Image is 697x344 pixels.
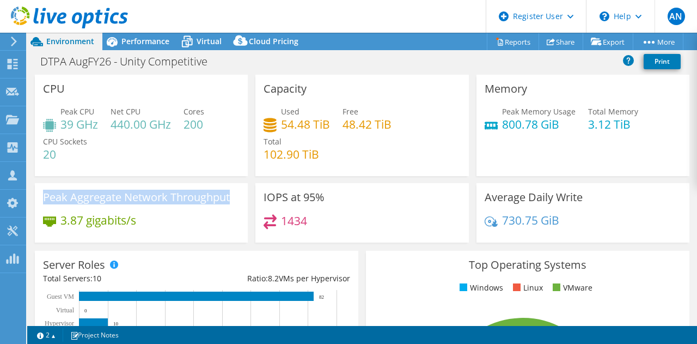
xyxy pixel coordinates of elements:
span: Free [343,106,358,117]
text: 0 [84,308,87,313]
span: Cloud Pricing [249,36,298,46]
h4: 39 GHz [60,118,98,130]
h4: 20 [43,148,87,160]
span: 8.2 [268,273,279,283]
h3: IOPS at 95% [264,191,325,203]
span: Total [264,136,282,147]
span: Virtual [197,36,222,46]
span: Total Memory [588,106,638,117]
h4: 3.87 gigabits/s [60,214,136,226]
h4: 730.75 GiB [502,214,559,226]
a: Project Notes [63,328,126,342]
text: Virtual [56,306,75,314]
a: Print [644,54,681,69]
text: Guest VM [47,293,74,300]
li: VMware [550,282,592,294]
span: Performance [121,36,169,46]
svg: \n [600,11,609,21]
div: Total Servers: [43,273,197,285]
h3: Server Roles [43,259,105,271]
span: CPU Sockets [43,136,87,147]
h4: 54.48 TiB [281,118,330,130]
text: 82 [319,294,324,300]
h3: Memory [485,83,527,95]
span: 10 [93,273,101,283]
a: Export [583,33,633,50]
span: Environment [46,36,94,46]
li: Windows [457,282,503,294]
a: More [633,33,683,50]
span: AN [668,8,685,25]
h3: Peak Aggregate Network Throughput [43,191,230,203]
h3: Capacity [264,83,307,95]
h1: DTPA AugFY26 - Unity Competitive [35,56,224,68]
h4: 1434 [281,215,307,227]
h3: Top Operating Systems [374,259,681,271]
li: Linux [510,282,543,294]
text: Hypervisor [45,319,74,327]
a: 2 [29,328,63,342]
h3: CPU [43,83,65,95]
h3: Average Daily Write [485,191,583,203]
h4: 800.78 GiB [502,118,576,130]
span: Peak CPU [60,106,94,117]
div: Ratio: VMs per Hypervisor [197,273,350,285]
a: Reports [487,33,539,50]
h4: 440.00 GHz [111,118,171,130]
span: Net CPU [111,106,140,117]
h4: 102.90 TiB [264,148,319,160]
h4: 3.12 TiB [588,118,638,130]
h4: 48.42 TiB [343,118,392,130]
span: Used [281,106,299,117]
h4: 200 [184,118,204,130]
span: Peak Memory Usage [502,106,576,117]
text: 10 [113,321,119,327]
span: Cores [184,106,204,117]
a: Share [539,33,583,50]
